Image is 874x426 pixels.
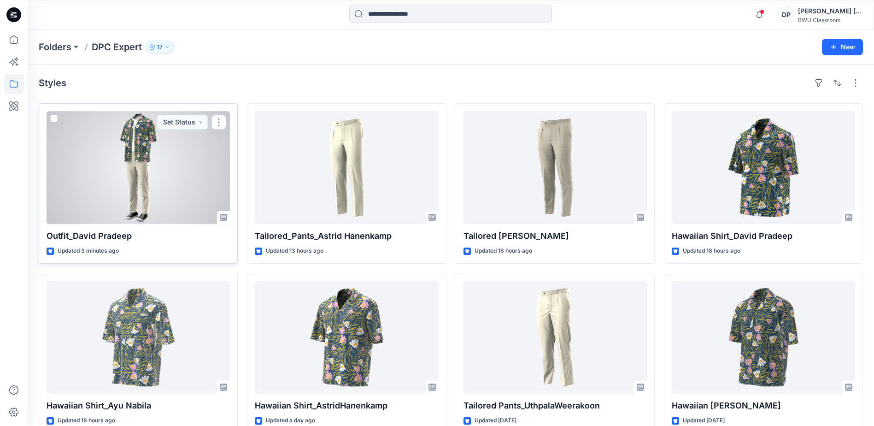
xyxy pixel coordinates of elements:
p: Tailored [PERSON_NAME] [463,230,647,243]
a: Tailored Pants_David Pradeep [463,111,647,224]
p: Tailored Pants_UthpalaWeerakoon [463,399,647,412]
div: DP [778,6,794,23]
p: Updated 18 hours ago [683,246,740,256]
p: Updated 18 hours ago [58,416,115,426]
a: Hawaiian Shirt_Ayu Nabila [47,281,230,394]
a: Folders [39,41,71,53]
p: Updated 18 hours ago [475,246,532,256]
p: Updated [DATE] [475,416,516,426]
a: Hawaiian Shirt_David Pradeep [672,111,855,224]
p: Hawaiian Shirt_AstridHanenkamp [255,399,438,412]
button: New [822,39,863,55]
h4: Styles [39,77,66,89]
p: Updated 3 minutes ago [58,246,119,256]
p: 17 [157,42,163,52]
button: 17 [146,41,174,53]
p: Updated [DATE] [683,416,725,426]
a: Hawaiian Shirt_Lisha Sanders [672,281,855,394]
a: Hawaiian Shirt_AstridHanenkamp [255,281,438,394]
a: Tailored Pants_UthpalaWeerakoon [463,281,647,394]
p: Updated 13 hours ago [266,246,323,256]
p: Tailored_Pants_Astrid Hanenkamp [255,230,438,243]
div: BWU Classroom [798,17,862,24]
p: Outfit_David Pradeep [47,230,230,243]
p: DPC Expert [92,41,142,53]
p: Hawaiian [PERSON_NAME] [672,399,855,412]
p: Updated a day ago [266,416,315,426]
div: [PERSON_NAME] [PERSON_NAME] [798,6,862,17]
p: Hawaiian Shirt_Ayu Nabila [47,399,230,412]
a: Outfit_David Pradeep [47,111,230,224]
p: Hawaiian Shirt_David Pradeep [672,230,855,243]
a: Tailored_Pants_Astrid Hanenkamp [255,111,438,224]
